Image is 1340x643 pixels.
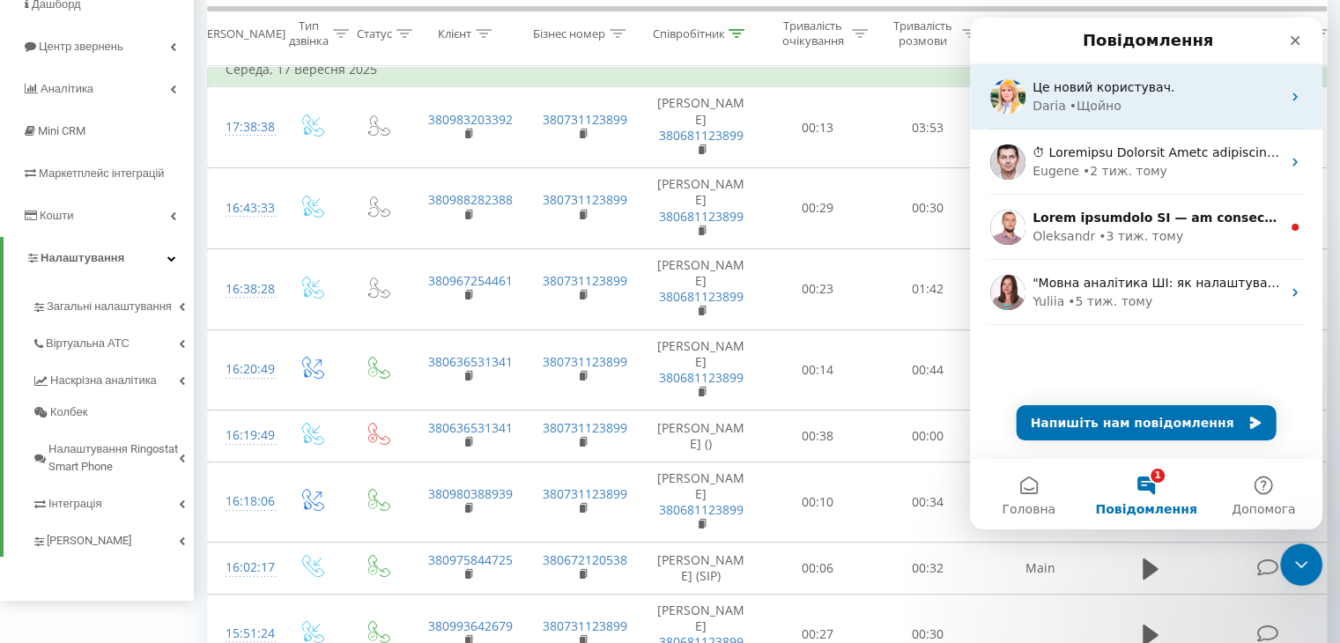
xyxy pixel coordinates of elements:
a: Інтеграція [32,483,194,520]
td: Середа, 17 Вересня 2025 [208,52,1336,87]
span: Налаштування Ringostat Smart Phone [48,440,179,476]
a: 380672120538 [543,551,627,568]
div: 16:02:17 [226,551,261,585]
td: 00:00 [873,410,983,462]
div: 16:43:33 [226,191,261,225]
a: 380988282388 [428,191,513,208]
div: Статус [357,26,392,41]
span: Mini CRM [38,124,85,137]
div: 17:38:38 [226,110,261,144]
a: Колбек [32,396,194,428]
a: 380681123899 [659,127,744,144]
td: 01:42 [873,248,983,329]
div: Бізнес номер [533,26,605,41]
td: [PERSON_NAME] [640,462,763,543]
td: [PERSON_NAME] [640,87,763,168]
a: [PERSON_NAME] [32,520,194,557]
td: 00:44 [873,329,983,410]
a: 380681123899 [659,501,744,518]
div: Клієнт [438,26,471,41]
td: 00:38 [763,410,873,462]
a: 380731123899 [543,617,627,634]
div: Тривалість розмови [888,18,958,48]
span: Наскрізна аналітика [50,372,157,389]
span: Центр звернень [39,40,123,53]
div: [PERSON_NAME] [196,26,285,41]
div: 16:18:06 [226,484,261,519]
td: [PERSON_NAME] [640,168,763,249]
td: 00:10 [763,462,873,543]
a: 380681123899 [659,369,744,386]
a: 380731123899 [543,272,627,289]
td: 03:53 [873,87,983,168]
a: 380967254461 [428,272,513,289]
a: Наскрізна аналітика [32,359,194,396]
a: 380983203392 [428,111,513,128]
a: 380975844725 [428,551,513,568]
td: [PERSON_NAME] [640,329,763,410]
td: 00:13 [763,87,873,168]
a: 380731123899 [543,353,627,370]
td: Main [983,543,1098,594]
td: 00:23 [763,248,873,329]
div: Тривалість очікування [778,18,848,48]
td: 00:32 [873,543,983,594]
a: 380993642679 [428,617,513,634]
span: Віртуальна АТС [46,335,130,352]
div: Співробітник [652,26,724,41]
a: Віртуальна АТС [32,322,194,359]
span: Колбек [50,403,87,421]
span: Інтеграція [48,495,101,513]
div: 16:38:28 [226,272,261,307]
span: Кошти [40,209,73,222]
a: 380681123899 [659,288,744,305]
a: Налаштування Ringostat Smart Phone [32,428,194,483]
a: 380636531341 [428,419,513,436]
span: Маркетплейс інтеграцій [39,166,165,180]
a: 380681123899 [659,208,744,225]
td: 00:34 [873,462,983,543]
a: 380731123899 [543,485,627,502]
div: Тип дзвінка [289,18,329,48]
a: 380636531341 [428,353,513,370]
div: 16:19:49 [226,418,261,453]
a: 380731123899 [543,419,627,436]
a: 380731123899 [543,111,627,128]
a: Налаштування [4,237,194,279]
span: [PERSON_NAME] [47,532,131,550]
span: Загальні налаштування [47,298,172,315]
a: 380731123899 [543,191,627,208]
iframe: Intercom live chat [970,18,1322,529]
span: Аналiтика [41,82,93,95]
a: 380980388939 [428,485,513,502]
div: 16:20:49 [226,352,261,387]
td: 00:30 [873,168,983,249]
td: [PERSON_NAME] () [640,410,763,462]
td: 00:29 [763,168,873,249]
a: Загальні налаштування [32,285,194,322]
td: [PERSON_NAME] (SIP) [640,543,763,594]
td: 00:14 [763,329,873,410]
td: 00:06 [763,543,873,594]
td: [PERSON_NAME] [640,248,763,329]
